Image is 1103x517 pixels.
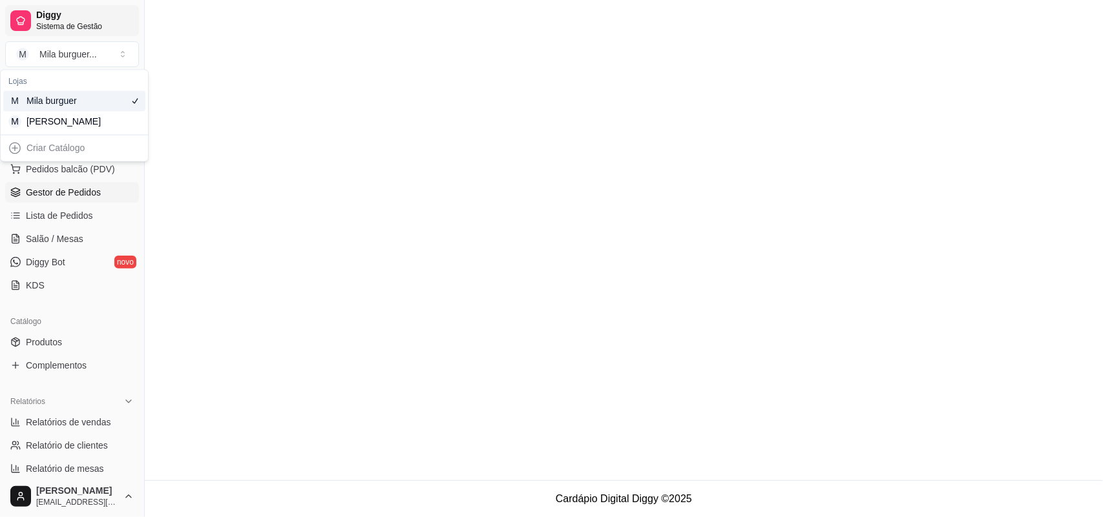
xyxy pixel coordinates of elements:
span: Gestor de Pedidos [26,186,101,199]
a: DiggySistema de Gestão [5,5,139,36]
div: Mila burguer [26,95,85,108]
span: M [8,95,21,108]
span: Relatórios [10,396,45,407]
button: Pedidos balcão (PDV) [5,159,139,179]
span: Produtos [26,336,62,349]
a: Relatório de clientes [5,435,139,456]
span: Complementos [26,359,87,372]
a: Relatórios de vendas [5,412,139,432]
a: Gestor de Pedidos [5,182,139,203]
span: [PERSON_NAME] [36,485,118,497]
span: Sistema de Gestão [36,21,134,32]
span: Pedidos balcão (PDV) [26,163,115,176]
span: Relatório de clientes [26,439,108,452]
span: Salão / Mesas [26,232,83,245]
footer: Cardápio Digital Diggy © 2025 [145,480,1103,517]
span: KDS [26,279,45,292]
span: M [8,116,21,128]
a: KDS [5,275,139,296]
div: Catálogo [5,311,139,332]
button: [PERSON_NAME][EMAIL_ADDRESS][DOMAIN_NAME] [5,481,139,512]
button: Select a team [5,41,139,67]
a: Salão / Mesas [5,228,139,249]
span: Lista de Pedidos [26,209,93,222]
a: Diggy Botnovo [5,252,139,272]
span: Diggy Bot [26,256,65,269]
span: Diggy [36,10,134,21]
a: Lista de Pedidos [5,205,139,226]
div: Suggestions [1,136,148,161]
div: Lojas [3,73,145,91]
span: [EMAIL_ADDRESS][DOMAIN_NAME] [36,497,118,507]
span: Relatório de mesas [26,462,104,475]
div: [PERSON_NAME] [26,116,85,128]
a: Complementos [5,355,139,376]
div: Mila burguer ... [39,48,97,61]
a: Relatório de mesas [5,458,139,479]
span: M [16,48,29,61]
span: Relatórios de vendas [26,416,111,429]
a: Produtos [5,332,139,352]
div: Suggestions [1,70,148,135]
